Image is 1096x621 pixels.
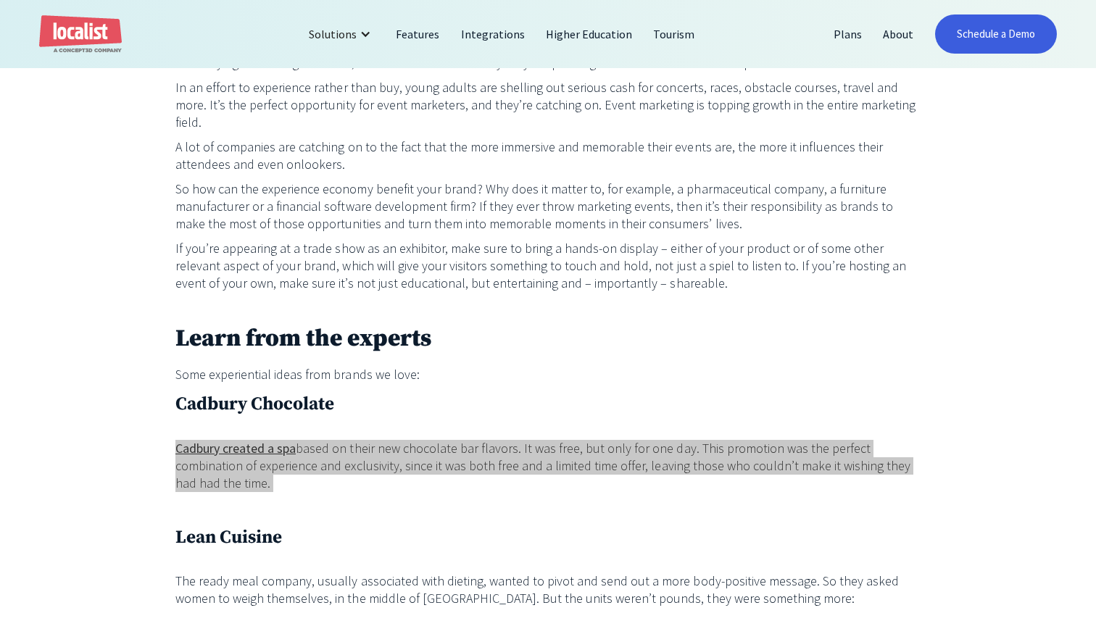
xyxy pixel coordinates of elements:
[175,240,921,292] p: If you’re appearing at a trade show as an exhibitor, make sure to bring a hands-on display – eith...
[175,180,921,233] p: So how can the experience economy benefit your brand? Why does it matter to, for example, a pharm...
[175,324,921,355] h2: Learn from the experts
[935,14,1057,54] a: Schedule a Demo
[823,17,873,51] a: Plans
[175,499,921,517] p: ‍
[175,440,921,492] p: based on their new chocolate bar flavors. It was free, but only for one day. This promotion was t...
[175,299,921,317] p: ‍
[175,79,921,131] p: In an effort to experience rather than buy, young adults are shelling out serious cash for concer...
[386,17,450,51] a: Features
[175,138,921,173] p: A lot of companies are catching on to the fact that the more immersive and memorable their events...
[873,17,924,51] a: About
[175,524,921,551] h3: Lean Cuisine
[643,17,705,51] a: Tourism
[298,17,386,51] div: Solutions
[39,15,122,54] a: home
[451,17,536,51] a: Integrations
[175,440,296,457] a: Cadbury created a spa
[175,366,921,383] p: Some experiential ideas from brands we love:
[175,391,921,418] h3: Cadbury Chocolate
[309,25,357,43] div: Solutions
[536,17,643,51] a: Higher Education
[175,572,921,607] p: The ready meal company, usually associated with dieting, wanted to pivot and send out a more body...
